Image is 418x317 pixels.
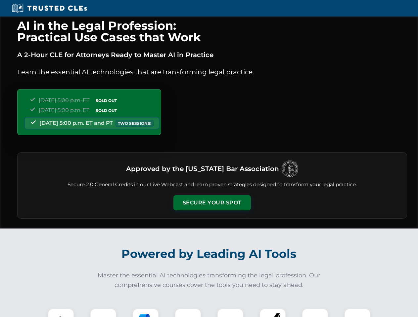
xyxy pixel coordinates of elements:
[282,160,298,177] img: Logo
[93,97,119,104] span: SOLD OUT
[17,67,407,77] p: Learn the essential AI technologies that are transforming legal practice.
[126,163,279,175] h3: Approved by the [US_STATE] Bar Association
[17,50,407,60] p: A 2-Hour CLE for Attorneys Ready to Master AI in Practice
[17,20,407,43] h1: AI in the Legal Profession: Practical Use Cases that Work
[93,271,325,290] p: Master the essential AI technologies transforming the legal profession. Our comprehensive courses...
[173,195,251,210] button: Secure Your Spot
[39,97,89,103] span: [DATE] 5:00 p.m. ET
[39,107,89,113] span: [DATE] 5:00 p.m. ET
[25,181,399,189] p: Secure 2.0 General Credits in our Live Webcast and learn proven strategies designed to transform ...
[10,3,89,13] img: Trusted CLEs
[26,242,393,265] h2: Powered by Leading AI Tools
[93,107,119,114] span: SOLD OUT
